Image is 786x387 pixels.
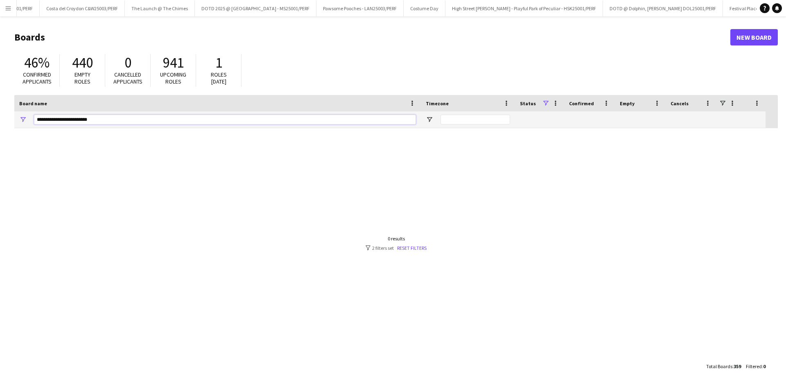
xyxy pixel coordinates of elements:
span: 1 [215,54,222,72]
span: Filtered [746,363,762,369]
button: The Launch @ The Chimes [125,0,195,16]
span: Cancelled applicants [113,71,142,85]
span: Roles [DATE] [211,71,227,85]
span: Empty [620,100,635,106]
span: Board name [19,100,47,106]
button: Costume Day [404,0,445,16]
span: 440 [72,54,93,72]
span: Upcoming roles [160,71,186,85]
span: Empty roles [75,71,90,85]
span: Confirmed applicants [23,71,52,85]
div: 0 results [366,235,427,242]
h1: Boards [14,31,730,43]
button: Open Filter Menu [19,116,27,123]
a: Reset filters [397,245,427,251]
span: Cancels [671,100,689,106]
span: Total Boards [706,363,732,369]
div: : [746,358,766,374]
button: Open Filter Menu [426,116,433,123]
div: 2 filters set [366,245,427,251]
span: 46% [24,54,50,72]
span: 0 [763,363,766,369]
div: : [706,358,741,374]
button: High Street [PERSON_NAME] - Playful Park of Peculiar - HSK25001/PERF [445,0,603,16]
input: Timezone Filter Input [440,115,510,124]
span: 941 [163,54,184,72]
a: New Board [730,29,778,45]
span: Timezone [426,100,449,106]
button: Costa del Croydon C&W25003/PERF [40,0,125,16]
button: DOTD 2025 @ [GEOGRAPHIC_DATA] - MS25001/PERF [195,0,316,16]
span: 0 [124,54,131,72]
span: Status [520,100,536,106]
button: Pawsome Pooches - LAN25003/PERF [316,0,404,16]
span: 359 [734,363,741,369]
button: DOTD @ Dolphin, [PERSON_NAME] DOL25001/PERF [603,0,723,16]
input: Board name Filter Input [34,115,416,124]
span: Confirmed [569,100,594,106]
